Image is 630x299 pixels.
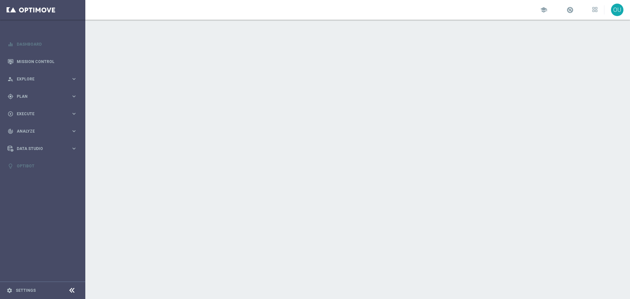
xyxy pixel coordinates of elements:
i: person_search [8,76,13,82]
div: Optibot [8,157,77,175]
span: Data Studio [17,147,71,151]
button: Mission Control [7,59,77,64]
a: Settings [16,288,36,292]
i: equalizer [8,41,13,47]
span: school [540,6,547,13]
button: person_search Explore keyboard_arrow_right [7,76,77,82]
i: keyboard_arrow_right [71,111,77,117]
span: Execute [17,112,71,116]
div: Explore [8,76,71,82]
div: Mission Control [8,53,77,70]
button: play_circle_outline Execute keyboard_arrow_right [7,111,77,117]
i: track_changes [8,128,13,134]
span: Analyze [17,129,71,133]
button: lightbulb Optibot [7,163,77,169]
a: Optibot [17,157,77,175]
i: play_circle_outline [8,111,13,117]
a: Mission Control [17,53,77,70]
button: Data Studio keyboard_arrow_right [7,146,77,151]
i: keyboard_arrow_right [71,128,77,134]
div: Dashboard [8,35,77,53]
a: Dashboard [17,35,77,53]
span: Plan [17,95,71,98]
div: OU [611,4,623,16]
div: Data Studio [8,146,71,152]
i: keyboard_arrow_right [71,145,77,152]
button: equalizer Dashboard [7,42,77,47]
i: settings [7,288,12,293]
button: track_changes Analyze keyboard_arrow_right [7,129,77,134]
i: gps_fixed [8,94,13,99]
span: Explore [17,77,71,81]
div: Analyze [8,128,71,134]
i: keyboard_arrow_right [71,93,77,99]
div: Plan [8,94,71,99]
i: lightbulb [8,163,13,169]
i: keyboard_arrow_right [71,76,77,82]
button: gps_fixed Plan keyboard_arrow_right [7,94,77,99]
div: Execute [8,111,71,117]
